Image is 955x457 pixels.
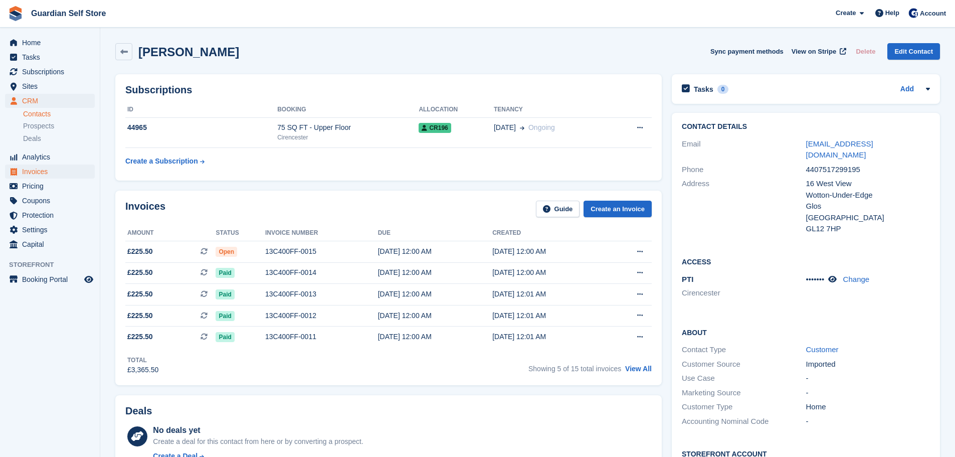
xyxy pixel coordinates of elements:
[23,133,95,144] a: Deals
[788,43,848,60] a: View on Stripe
[5,94,95,108] a: menu
[710,43,784,60] button: Sync payment methods
[806,190,930,201] div: Wotton-Under-Edge
[378,332,492,342] div: [DATE] 12:00 AM
[22,272,82,286] span: Booking Portal
[265,289,378,299] div: 13C400FF-0013
[22,208,82,222] span: Protection
[806,164,930,176] div: 4407517299195
[127,246,153,257] span: £225.50
[492,289,607,299] div: [DATE] 12:01 AM
[494,102,612,118] th: Tenancy
[492,225,607,241] th: Created
[127,311,153,321] span: £225.50
[5,165,95,179] a: menu
[153,424,363,436] div: No deals yet
[528,123,555,131] span: Ongoing
[5,50,95,64] a: menu
[536,201,580,217] a: Guide
[265,332,378,342] div: 13C400FF-0011
[27,5,110,22] a: Guardian Self Store
[277,122,419,133] div: 75 SQ FT - Upper Floor
[806,387,930,399] div: -
[492,311,607,321] div: [DATE] 12:01 AM
[836,8,856,18] span: Create
[138,45,239,59] h2: [PERSON_NAME]
[682,373,806,384] div: Use Case
[806,201,930,212] div: Glos
[584,201,652,217] a: Create an Invoice
[682,275,693,283] span: PTI
[694,85,713,94] h2: Tasks
[8,6,23,21] img: stora-icon-8386f47178a22dfd0bd8f6a31ec36ba5ce8667c1dd55bd0f319d3a0aa187defe.svg
[127,356,158,365] div: Total
[22,194,82,208] span: Coupons
[83,273,95,285] a: Preview store
[806,275,825,283] span: •••••••
[216,332,234,342] span: Paid
[806,416,930,427] div: -
[5,223,95,237] a: menu
[806,359,930,370] div: Imported
[682,327,930,337] h2: About
[682,416,806,427] div: Accounting Nominal Code
[125,201,165,217] h2: Invoices
[843,275,870,283] a: Change
[806,373,930,384] div: -
[5,79,95,93] a: menu
[682,387,806,399] div: Marketing Source
[22,165,82,179] span: Invoices
[378,267,492,278] div: [DATE] 12:00 AM
[908,8,918,18] img: Tom Scott
[887,43,940,60] a: Edit Contact
[792,47,836,57] span: View on Stripe
[5,65,95,79] a: menu
[682,138,806,161] div: Email
[852,43,879,60] button: Delete
[22,150,82,164] span: Analytics
[682,401,806,413] div: Customer Type
[492,267,607,278] div: [DATE] 12:00 AM
[216,268,234,278] span: Paid
[419,123,451,133] span: CR196
[22,237,82,251] span: Capital
[22,179,82,193] span: Pricing
[153,436,363,447] div: Create a deal for this contact from here or by converting a prospect.
[23,121,54,131] span: Prospects
[23,109,95,119] a: Contacts
[625,365,652,373] a: View All
[885,8,899,18] span: Help
[22,65,82,79] span: Subscriptions
[23,134,41,143] span: Deals
[920,9,946,19] span: Account
[378,311,492,321] div: [DATE] 12:00 AM
[682,287,806,299] li: Cirencester
[127,289,153,299] span: £225.50
[378,225,492,241] th: Due
[5,194,95,208] a: menu
[125,152,205,171] a: Create a Subscription
[127,365,158,375] div: £3,365.50
[22,223,82,237] span: Settings
[806,401,930,413] div: Home
[125,122,277,133] div: 44965
[806,139,873,160] a: [EMAIL_ADDRESS][DOMAIN_NAME]
[22,79,82,93] span: Sites
[806,178,930,190] div: 16 West View
[5,36,95,50] a: menu
[125,156,198,167] div: Create a Subscription
[5,237,95,251] a: menu
[5,179,95,193] a: menu
[682,359,806,370] div: Customer Source
[806,212,930,224] div: [GEOGRAPHIC_DATA]
[125,84,652,96] h2: Subscriptions
[265,267,378,278] div: 13C400FF-0014
[5,150,95,164] a: menu
[682,123,930,131] h2: Contact Details
[419,102,494,118] th: Allocation
[216,311,234,321] span: Paid
[23,121,95,131] a: Prospects
[127,267,153,278] span: £225.50
[492,332,607,342] div: [DATE] 12:01 AM
[125,102,277,118] th: ID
